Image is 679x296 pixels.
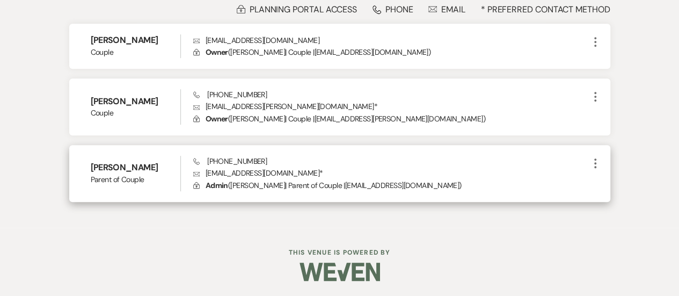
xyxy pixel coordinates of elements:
img: Weven Logo [300,253,380,291]
div: Phone [373,4,413,15]
h6: [PERSON_NAME] [91,96,180,107]
p: ( [PERSON_NAME] | Couple | [EMAIL_ADDRESS][DOMAIN_NAME] ) [193,46,589,58]
span: Owner [206,114,228,124]
h6: [PERSON_NAME] [91,34,180,46]
div: Planning Portal Access [237,4,357,15]
p: [EMAIL_ADDRESS][DOMAIN_NAME] * [193,167,589,179]
span: Couple [91,47,180,58]
span: Admin [206,181,228,190]
div: * Preferred Contact Method [69,4,610,15]
span: Owner [206,47,228,57]
p: ( [PERSON_NAME] | Parent of Couple | [EMAIL_ADDRESS][DOMAIN_NAME] ) [193,179,589,191]
p: ( [PERSON_NAME] | Couple | [EMAIL_ADDRESS][PERSON_NAME][DOMAIN_NAME] ) [193,113,589,125]
span: [PHONE_NUMBER] [193,90,267,99]
span: [PHONE_NUMBER] [193,156,267,166]
p: [EMAIL_ADDRESS][DOMAIN_NAME] [193,34,589,46]
span: Parent of Couple [91,174,180,185]
span: Couple [91,107,180,119]
div: Email [428,4,465,15]
p: [EMAIL_ADDRESS][PERSON_NAME][DOMAIN_NAME] * [193,100,589,112]
h6: [PERSON_NAME] [91,162,180,174]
